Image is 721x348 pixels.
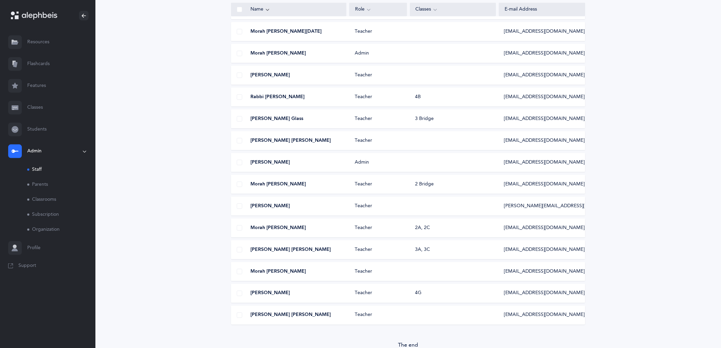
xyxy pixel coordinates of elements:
div: 2A, 2C [415,225,430,231]
span: [EMAIL_ADDRESS][DOMAIN_NAME] [504,116,585,122]
iframe: Drift Widget Chat Controller [687,314,713,340]
span: [PERSON_NAME][EMAIL_ADDRESS][DOMAIN_NAME] [504,203,624,210]
div: Teacher [349,290,407,297]
div: 4G [415,290,422,297]
div: 3 Bridge [415,116,434,122]
div: Teacher [349,94,407,101]
span: [EMAIL_ADDRESS][DOMAIN_NAME] [504,159,585,166]
div: 2 Bridge [415,181,434,188]
a: Staff [27,162,95,177]
div: Teacher [349,203,407,210]
div: Teacher [349,225,407,231]
span: [EMAIL_ADDRESS][DOMAIN_NAME] [504,290,585,297]
span: [PERSON_NAME] [PERSON_NAME] [250,137,331,144]
span: [EMAIL_ADDRESS][DOMAIN_NAME] [504,137,585,144]
span: [PERSON_NAME] Glass [250,116,303,122]
div: Classes [416,6,491,13]
span: [EMAIL_ADDRESS][DOMAIN_NAME] [504,28,585,35]
div: Teacher [349,181,407,188]
span: Morah [PERSON_NAME] [250,225,306,231]
span: [EMAIL_ADDRESS][DOMAIN_NAME] [504,72,585,79]
span: [PERSON_NAME] [250,290,290,297]
span: [EMAIL_ADDRESS][DOMAIN_NAME] [504,312,585,319]
span: Support [18,262,36,269]
a: Classrooms [27,192,95,207]
a: Parents [27,177,95,192]
span: [PERSON_NAME] [250,72,290,79]
div: Teacher [349,72,407,79]
div: Teacher [349,246,407,253]
span: [EMAIL_ADDRESS][DOMAIN_NAME] [504,268,585,275]
span: Morah [PERSON_NAME] [250,181,306,188]
span: Morah [PERSON_NAME][DATE] [250,28,322,35]
div: Role [355,6,401,13]
span: [EMAIL_ADDRESS][DOMAIN_NAME] [504,94,585,101]
div: Name [250,6,341,13]
span: [EMAIL_ADDRESS][DOMAIN_NAME] [504,181,585,188]
span: Rabbi [PERSON_NAME] [250,94,305,101]
span: Morah [PERSON_NAME] [250,268,306,275]
span: [PERSON_NAME] [250,159,290,166]
div: 4B [415,94,421,101]
div: Teacher [349,312,407,319]
div: Teacher [349,268,407,275]
span: [PERSON_NAME] [PERSON_NAME] [250,312,331,319]
div: Admin [349,159,407,166]
span: [PERSON_NAME] [PERSON_NAME] [250,246,331,253]
a: Subscription [27,207,95,222]
span: [EMAIL_ADDRESS][DOMAIN_NAME] [504,225,585,231]
div: 3A, 3C [415,246,430,253]
span: [PERSON_NAME] [250,203,290,210]
div: E-mail Address [505,6,580,13]
span: Morah [PERSON_NAME] [250,50,306,57]
span: [EMAIL_ADDRESS][DOMAIN_NAME] [504,246,585,253]
div: Teacher [349,137,407,144]
div: Teacher [349,28,407,35]
div: Admin [349,50,407,57]
div: Teacher [349,116,407,122]
a: Organization [27,222,95,237]
span: [EMAIL_ADDRESS][DOMAIN_NAME] [504,50,585,57]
